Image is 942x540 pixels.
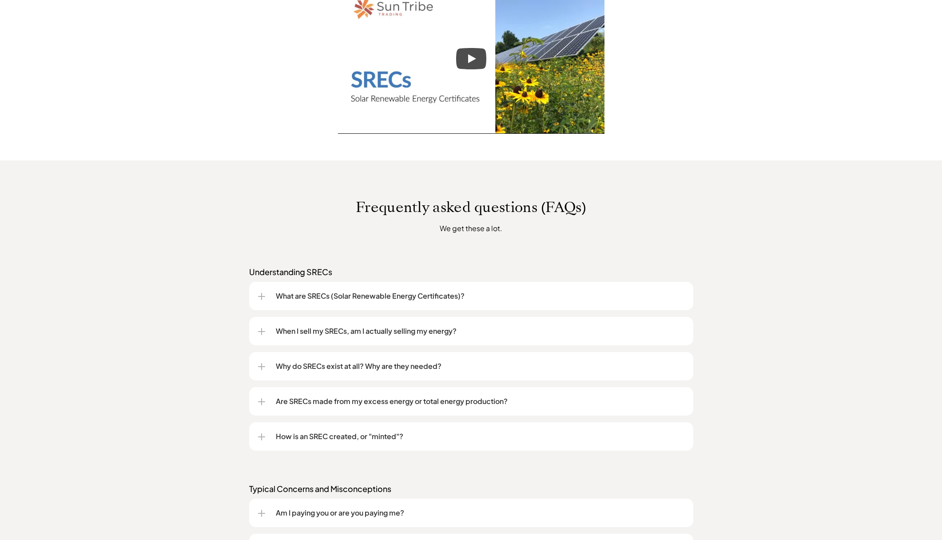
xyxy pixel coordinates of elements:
p: Typical Concerns and Misconceptions [249,484,693,494]
p: Frequently asked questions (FAQs) [218,199,724,216]
p: Understanding SRECs [249,267,693,277]
p: What are SRECs (Solar Renewable Energy Certificates)? [276,291,684,301]
p: Am I paying you or are you paying me? [276,508,684,518]
p: How is an SREC created, or "minted"? [276,431,684,442]
p: When I sell my SRECs, am I actually selling my energy? [276,326,684,336]
p: Are SRECs made from my excess energy or total energy production? [276,396,684,407]
button: Play [456,48,486,69]
p: Why do SRECs exist at all? Why are they needed? [276,361,684,372]
p: We get these a lot. [306,223,636,234]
